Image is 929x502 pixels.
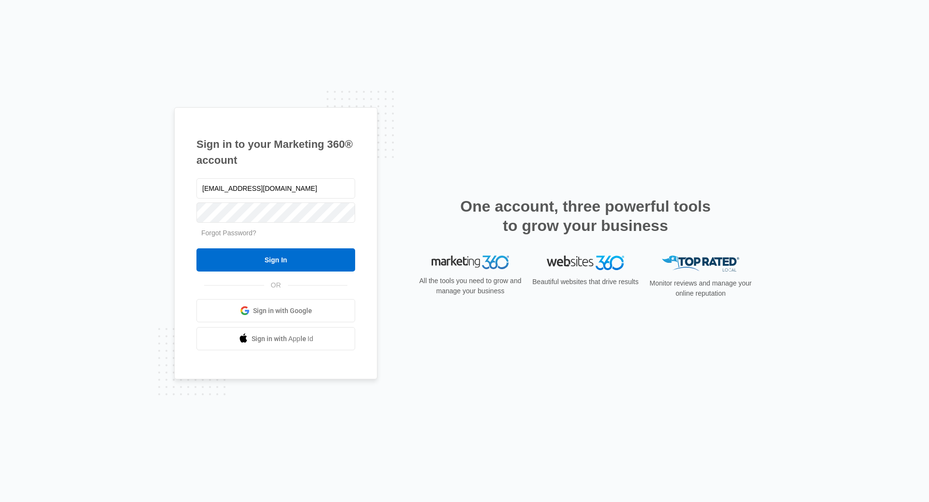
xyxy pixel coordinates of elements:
input: Email [196,178,355,199]
input: Sign In [196,248,355,272]
p: All the tools you need to grow and manage your business [416,276,524,296]
span: OR [264,280,288,290]
img: Top Rated Local [662,256,739,272]
img: Marketing 360 [432,256,509,269]
img: Websites 360 [547,256,624,270]
a: Sign in with Apple Id [196,327,355,350]
span: Sign in with Apple Id [252,334,314,344]
h1: Sign in to your Marketing 360® account [196,136,355,168]
h2: One account, three powerful tools to grow your business [457,197,714,235]
a: Sign in with Google [196,299,355,322]
span: Sign in with Google [253,306,312,316]
p: Monitor reviews and manage your online reputation [646,278,755,299]
p: Beautiful websites that drive results [531,277,640,287]
a: Forgot Password? [201,229,256,237]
